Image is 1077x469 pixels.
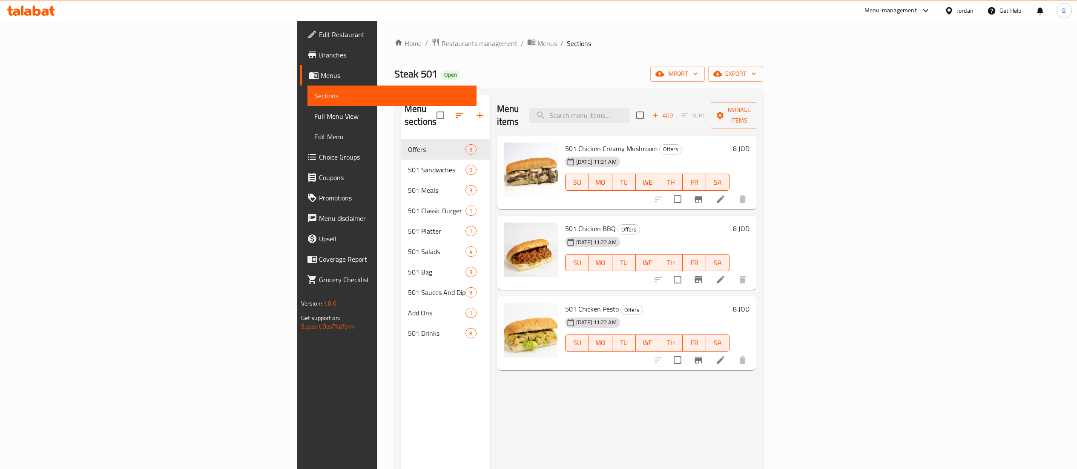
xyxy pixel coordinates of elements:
[301,321,355,332] a: Support.OpsPlatform
[709,337,726,349] span: SA
[711,102,768,129] button: Manage items
[657,69,698,79] span: import
[527,38,557,49] a: Menus
[957,6,974,15] div: Jordan
[401,221,490,241] div: 501 Platter1
[465,267,476,277] div: items
[617,224,640,234] div: Offers
[314,111,470,121] span: Full Menu View
[504,143,558,197] img: 501 Chicken Creamy Mushroom
[300,65,477,86] a: Menus
[529,108,629,123] input: search
[431,106,449,124] span: Select all sections
[659,174,683,191] button: TH
[408,246,465,257] span: 501 Salads
[466,289,476,297] span: 9
[649,109,676,122] span: Add item
[319,234,470,244] span: Upsell
[401,160,490,180] div: 501 Sandwiches9
[408,328,465,338] div: 501 Drinks
[300,269,477,290] a: Grocery Checklist
[300,147,477,167] a: Choice Groups
[307,126,477,147] a: Edit Menu
[565,254,589,271] button: SU
[592,176,609,189] span: MO
[466,268,476,276] span: 3
[408,308,465,318] div: Add Ons
[660,144,681,154] span: Offers
[521,38,524,49] li: /
[465,144,476,154] div: items
[686,176,703,189] span: FR
[401,241,490,262] div: 501 Salads4
[408,165,465,175] span: 501 Sandwiches
[565,142,658,155] span: 501 Chicken Creamy Mushroom
[560,38,563,49] li: /
[300,188,477,208] a: Promotions
[466,166,476,174] span: 9
[466,207,476,215] span: 1
[408,206,465,216] span: 501 Classic Burger
[669,271,686,289] span: Select to update
[706,335,729,352] button: SA
[497,103,519,128] h2: Menu items
[573,318,620,326] span: [DATE] 11:22 AM
[706,174,729,191] button: SA
[504,303,558,357] img: 501 Chicken Pesto
[504,223,558,277] img: 501 Chicken BBQ
[718,105,761,126] span: Manage items
[319,275,470,285] span: Grocery Checklist
[319,29,470,40] span: Edit Restaurant
[639,337,656,349] span: WE
[466,248,476,256] span: 4
[319,213,470,223] span: Menu disclaimer
[663,337,679,349] span: TH
[319,172,470,183] span: Coupons
[465,165,476,175] div: items
[466,227,476,235] span: 1
[709,176,726,189] span: SA
[470,105,490,126] button: Add section
[565,303,619,315] span: 501 Chicken Pesto
[408,287,465,297] span: 501 Sauces And Dips
[466,309,476,317] span: 1
[394,38,763,49] nav: breadcrumb
[616,257,632,269] span: TU
[319,152,470,162] span: Choice Groups
[565,222,616,235] span: 501 Chicken BBQ
[618,225,640,234] span: Offers
[636,335,659,352] button: WE
[659,144,682,154] div: Offers
[686,257,703,269] span: FR
[659,254,683,271] button: TH
[465,246,476,257] div: items
[706,254,729,271] button: SA
[401,180,490,200] div: 501 Meals3
[319,254,470,264] span: Coverage Report
[663,257,679,269] span: TH
[408,144,465,154] div: Offers
[589,335,612,352] button: MO
[636,254,659,271] button: WE
[442,38,517,49] span: Restaurants management
[408,267,465,277] span: 501 Bag
[592,337,609,349] span: MO
[300,208,477,229] a: Menu disclaimer
[307,86,477,106] a: Sections
[401,282,490,303] div: 501 Sauces And Dips9
[733,303,750,315] h6: 8 JOD
[323,298,336,309] span: 1.0.0
[612,254,636,271] button: TU
[639,257,656,269] span: WE
[408,185,465,195] div: 501 Meals
[616,176,632,189] span: TU
[466,146,476,154] span: 3
[715,69,756,79] span: export
[465,308,476,318] div: items
[621,305,643,315] span: Offers
[569,257,586,269] span: SU
[408,226,465,236] div: 501 Platter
